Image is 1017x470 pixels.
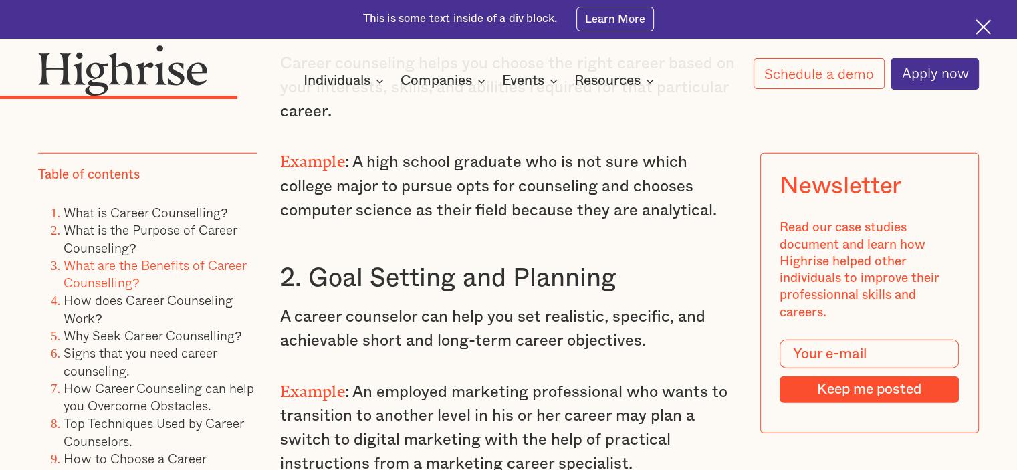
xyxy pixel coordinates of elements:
[280,306,737,353] p: A career counselor can help you set realistic, specific, and achievable short and long-term caree...
[780,376,959,402] input: Keep me posted
[280,263,737,295] h3: 2. Goal Setting and Planning
[280,152,345,162] strong: Example
[64,255,246,291] a: What are the Benefits of Career Counselling?
[401,73,489,89] div: Companies
[280,382,345,392] strong: Example
[280,146,737,223] p: : A high school graduate who is not sure which college major to pursue opts for counseling and ch...
[780,340,959,368] input: Your e-mail
[304,73,370,89] div: Individuals
[38,166,140,183] div: Table of contents
[64,325,242,344] a: Why Seek Career Counselling?
[576,7,655,31] a: Learn More
[780,172,901,200] div: Newsletter
[780,340,959,403] form: Modal Form
[780,219,959,321] div: Read our case studies document and learn how Highrise helped other individuals to improve their p...
[754,58,885,89] a: Schedule a demo
[64,343,217,380] a: Signs that you need career counseling.
[64,378,254,415] a: How Career Counseling can help you Overcome Obstacles.
[574,73,658,89] div: Resources
[64,220,237,257] a: What is the Purpose of Career Counseling?
[891,58,979,90] a: Apply now
[64,202,228,221] a: What is Career Counselling?
[401,73,472,89] div: Companies
[64,290,233,327] a: How does Career Counseling Work?
[502,73,562,89] div: Events
[502,73,544,89] div: Events
[38,45,208,96] img: Highrise logo
[64,413,243,450] a: Top Techniques Used by Career Counselors.
[363,11,558,27] div: This is some text inside of a div block.
[976,19,991,35] img: Cross icon
[304,73,388,89] div: Individuals
[574,73,641,89] div: Resources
